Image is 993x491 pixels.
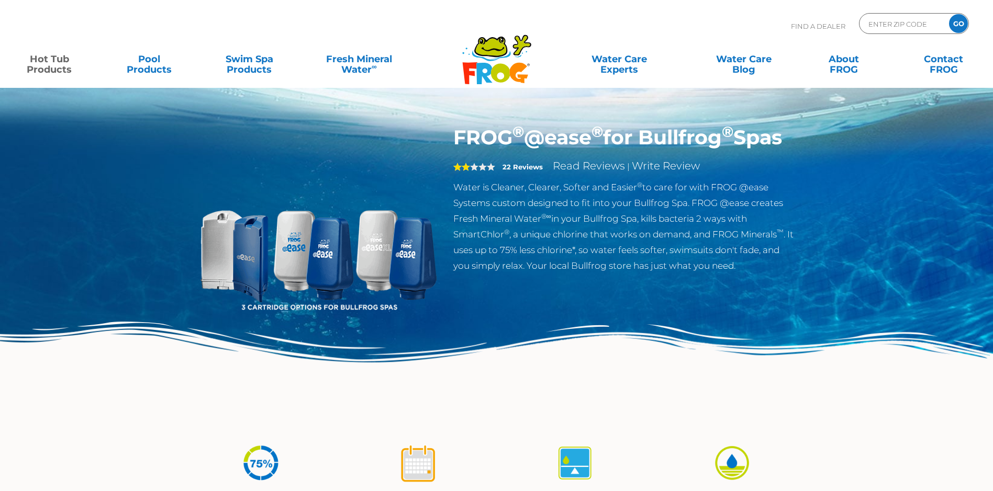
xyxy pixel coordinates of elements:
span: 2 [453,163,470,171]
sup: ® [592,122,603,141]
sup: ® [722,122,733,141]
a: Swim SpaProducts [210,49,288,70]
a: Water CareExperts [556,49,683,70]
img: icon-atease-self-regulates [555,443,595,483]
a: Water CareBlog [705,49,783,70]
h1: FROG @ease for Bullfrog Spas [453,125,795,150]
sup: ® [512,122,524,141]
a: ContactFROG [905,49,983,70]
a: Write Review [632,159,700,172]
img: bullfrog-product-hero.png [198,125,438,365]
a: Hot TubProducts [10,49,88,70]
a: PoolProducts [110,49,188,70]
p: Find A Dealer [791,13,845,39]
img: icon-atease-75percent-less [241,443,281,483]
sup: ™ [777,228,784,236]
sup: ® [637,181,642,189]
a: AboutFROG [805,49,883,70]
a: Read Reviews [553,159,625,172]
strong: 22 Reviews [503,163,543,171]
img: icon-atease-shock-once [398,443,438,483]
sup: ∞ [372,62,377,71]
p: Water is Cleaner, Clearer, Softer and Easier to care for with FROG @ease Systems custom designed ... [453,179,795,273]
span: | [627,162,630,172]
input: GO [949,14,968,33]
a: Fresh MineralWater∞ [310,49,408,70]
img: icon-atease-easy-on [712,443,752,483]
sup: ®∞ [541,212,551,220]
sup: ® [504,228,509,236]
img: Frog Products Logo [456,21,537,85]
